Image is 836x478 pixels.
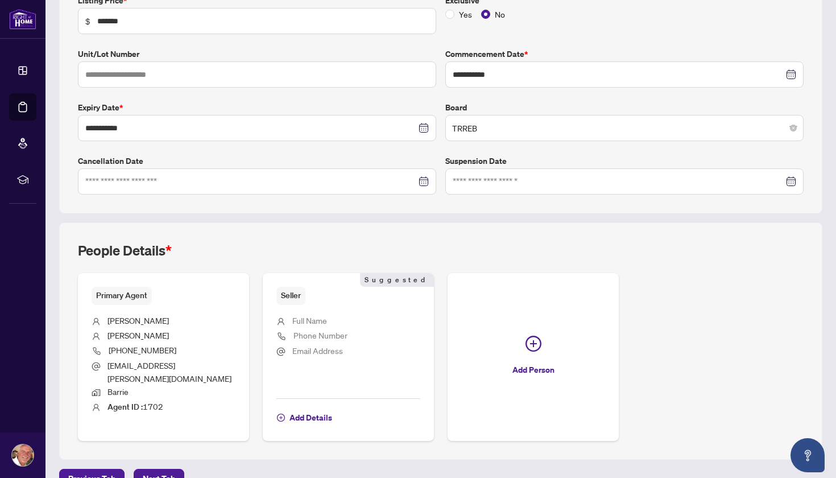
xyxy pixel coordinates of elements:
[107,315,169,325] span: [PERSON_NAME]
[790,125,797,131] span: close-circle
[445,48,804,60] label: Commencement Date
[276,287,305,304] span: Seller
[107,401,163,411] span: 1702
[9,9,36,30] img: logo
[525,336,541,352] span: plus-circle
[791,438,825,472] button: Open asap
[445,101,804,114] label: Board
[445,155,804,167] label: Suspension Date
[78,241,172,259] h2: People Details
[107,360,231,384] span: [EMAIL_ADDRESS][PERSON_NAME][DOMAIN_NAME]
[107,386,129,397] span: Barrie
[85,15,90,27] span: $
[109,345,176,355] span: [PHONE_NUMBER]
[276,408,333,427] button: Add Details
[289,409,332,427] span: Add Details
[292,345,343,356] span: Email Address
[107,402,143,412] b: Agent ID :
[293,330,347,340] span: Phone Number
[78,101,436,114] label: Expiry Date
[512,361,554,379] span: Add Person
[292,315,327,325] span: Full Name
[78,48,436,60] label: Unit/Lot Number
[92,287,152,304] span: Primary Agent
[277,414,285,422] span: plus-circle
[78,155,436,167] label: Cancellation Date
[107,330,169,340] span: [PERSON_NAME]
[454,8,477,20] span: Yes
[448,273,619,441] button: Add Person
[452,117,797,139] span: TRREB
[490,8,510,20] span: No
[12,444,34,466] img: Profile Icon
[360,273,434,287] span: Suggested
